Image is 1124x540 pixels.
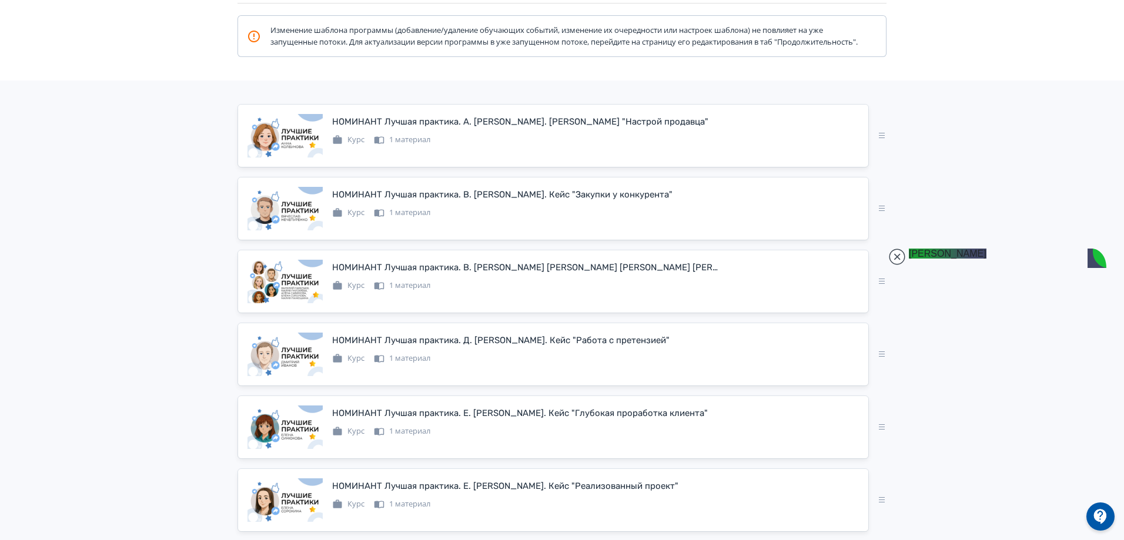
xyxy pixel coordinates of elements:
div: Изменение шаблона программы (добавление/удаление обучающих событий, изменение их очередности или ... [247,25,858,48]
div: 1 материал [374,280,430,291]
div: Курс [332,425,364,437]
div: Курс [332,280,364,291]
div: 1 материал [374,353,430,364]
div: НОМИНАНТ Лучшая практика. Е. Синюкова. Кейс "Глубокая проработка клиента" [332,407,708,420]
div: 1 материал [374,425,430,437]
div: Курс [332,353,364,364]
div: НОМИНАНТ Лучшая практика. Д. Иванов. Кейс "Работа с претензией" [332,334,670,347]
div: 1 материал [374,134,430,146]
div: Курс [332,207,364,219]
div: Курс [332,134,364,146]
div: 1 материал [374,498,430,510]
div: НОМИНАНТ Лучшая практика. В. Нечепуренко. Кейс "Закупки у конкурента" [332,188,673,202]
div: НОМИНАНТ Лучшая практика. В. Савельев, А. Савинова, Е. Соколова, М. Гнусарева, М. Панюшина. Кейс ... [332,261,722,274]
div: НОМИНАНТ Лучшая практика. А. Колбунова. Кейс "Настрой продавца" [332,115,708,129]
div: НОМИНАНТ Лучшая практика. Е. Сорокина. Кейс "Реализованный проект" [332,479,678,493]
div: 1 материал [374,207,430,219]
div: Курс [332,498,364,510]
